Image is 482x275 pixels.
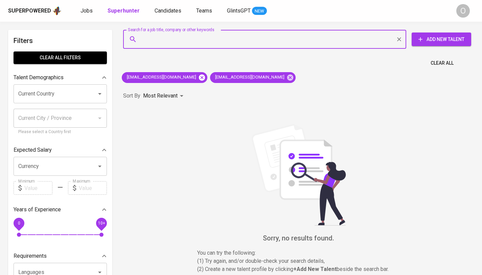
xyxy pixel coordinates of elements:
span: 10+ [98,221,105,226]
p: You can try the following : [197,249,400,257]
span: [EMAIL_ADDRESS][DOMAIN_NAME] [210,74,289,81]
a: Superpoweredapp logo [8,6,62,16]
div: [EMAIL_ADDRESS][DOMAIN_NAME] [210,72,296,83]
a: Jobs [81,7,94,15]
p: Please select a Country first [18,129,102,135]
div: Most Relevant [143,90,186,102]
p: Years of Experience [14,206,61,214]
input: Value [79,181,107,195]
button: Open [95,89,105,99]
img: file_searching.svg [248,124,349,226]
button: Clear All [428,57,456,69]
div: [EMAIL_ADDRESS][DOMAIN_NAME] [122,72,207,83]
span: NEW [252,8,267,15]
p: Requirements [14,252,47,260]
span: Teams [196,7,212,14]
button: Open [95,162,105,171]
div: Talent Demographics [14,71,107,84]
span: Jobs [81,7,93,14]
p: (2) Create a new talent profile by clicking beside the search bar. [197,265,400,273]
p: Talent Demographics [14,73,64,82]
a: Teams [196,7,213,15]
div: Years of Experience [14,203,107,216]
b: Superhunter [108,7,140,14]
span: Add New Talent [417,35,466,44]
input: Value [24,181,52,195]
b: + Add New Talent [293,266,337,272]
div: Expected Salary [14,143,107,157]
img: app logo [52,6,62,16]
p: (1) Try again, and/or double-check your search details, [197,257,400,265]
p: Expected Salary [14,146,52,154]
button: Clear [394,35,404,44]
div: O [456,4,470,18]
a: GlintsGPT NEW [227,7,267,15]
h6: Filters [14,35,107,46]
a: Candidates [155,7,183,15]
div: Superpowered [8,7,51,15]
span: Clear All [431,59,454,67]
h6: Sorry, no results found. [123,233,474,244]
button: Add New Talent [412,33,471,46]
span: [EMAIL_ADDRESS][DOMAIN_NAME] [122,74,200,81]
span: Clear All filters [19,54,101,62]
p: Most Relevant [143,92,178,100]
span: GlintsGPT [227,7,251,14]
p: Sort By [123,92,140,100]
a: Superhunter [108,7,141,15]
button: Clear All filters [14,51,107,64]
div: Requirements [14,249,107,263]
span: 0 [18,221,20,226]
span: Candidates [155,7,181,14]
